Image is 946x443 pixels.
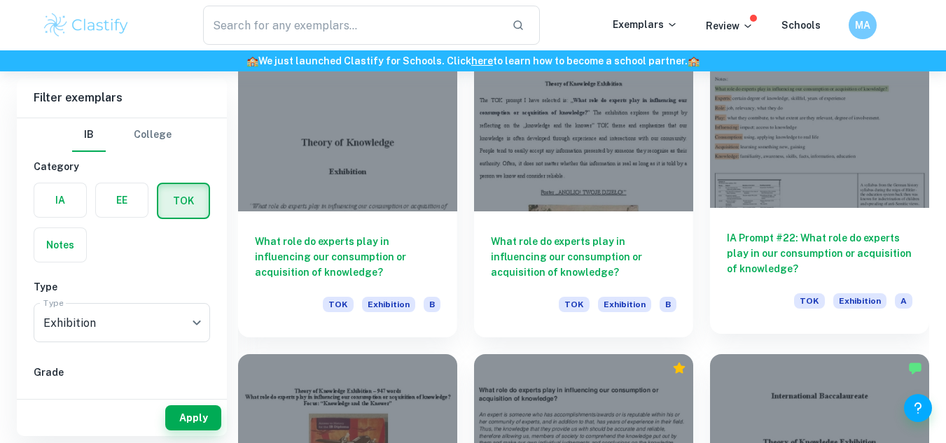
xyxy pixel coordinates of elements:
[34,183,86,217] button: IA
[158,184,209,218] button: TOK
[613,17,678,32] p: Exemplars
[3,53,943,69] h6: We just launched Clastify for Schools. Click to learn how to become a school partner.
[238,48,457,338] a: What role do experts play in influencing our consumption or acquisition of knowledge?TOKExhibitionB
[165,405,221,430] button: Apply
[72,118,106,152] button: IB
[34,279,210,295] h6: Type
[72,118,172,152] div: Filter type choice
[17,78,227,118] h6: Filter exemplars
[362,297,415,312] span: Exhibition
[42,11,131,39] img: Clastify logo
[706,18,753,34] p: Review
[660,297,676,312] span: B
[491,234,676,280] h6: What role do experts play in influencing our consumption or acquisition of knowledge?
[833,293,886,309] span: Exhibition
[203,6,501,45] input: Search for any exemplars...
[34,303,210,342] div: Exhibition
[43,297,64,309] label: Type
[134,118,172,152] button: College
[255,234,440,280] h6: What role do experts play in influencing our consumption or acquisition of knowledge?
[96,183,148,217] button: EE
[424,297,440,312] span: B
[559,297,590,312] span: TOK
[246,55,258,66] span: 🏫
[672,361,686,375] div: Premium
[781,20,821,31] a: Schools
[895,293,912,309] span: A
[34,159,210,174] h6: Category
[849,11,877,39] button: MA
[904,394,932,422] button: Help and Feedback
[908,361,922,375] img: Marked
[34,228,86,262] button: Notes
[688,55,700,66] span: 🏫
[474,48,693,338] a: What role do experts play in influencing our consumption or acquisition of knowledge?TOKExhibitionB
[34,365,210,380] h6: Grade
[854,17,870,33] h6: MA
[727,230,912,276] h6: IA Prompt #22: What role do experts play in our consumption or acquisition of knowledge?
[598,297,651,312] span: Exhibition
[471,55,493,66] a: here
[323,297,354,312] span: TOK
[794,293,825,309] span: TOK
[710,48,929,338] a: IA Prompt #22: What role do experts play in our consumption or acquisition of knowledge?TOKExhibi...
